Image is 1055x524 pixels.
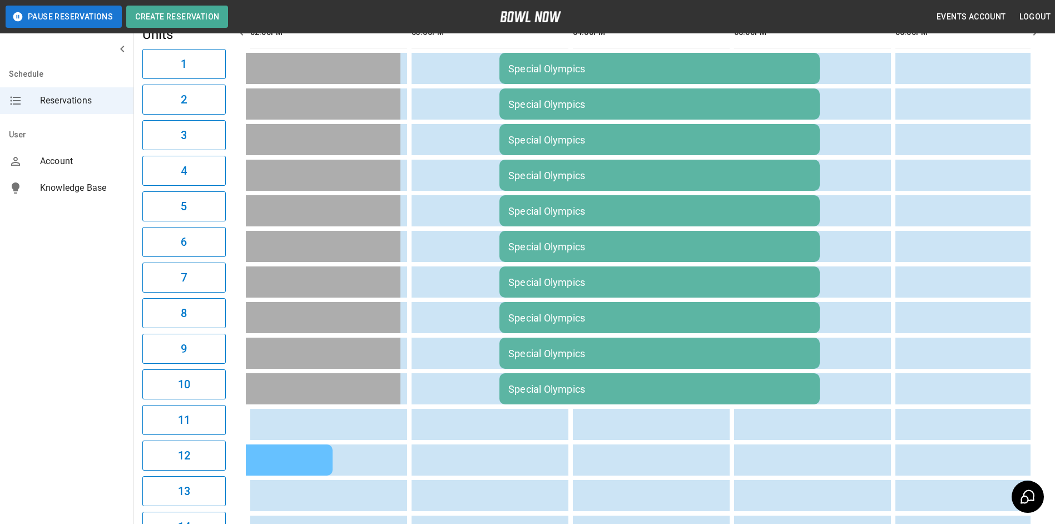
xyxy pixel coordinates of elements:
[181,304,187,322] h6: 8
[181,55,187,73] h6: 1
[181,233,187,251] h6: 6
[500,11,561,22] img: logo
[178,411,190,429] h6: 11
[181,269,187,286] h6: 7
[508,205,811,217] div: Special Olympics
[508,63,811,75] div: Special Olympics
[178,482,190,500] h6: 13
[932,7,1011,27] button: Events Account
[126,6,228,28] button: Create Reservation
[181,126,187,144] h6: 3
[142,156,226,186] button: 4
[508,241,811,253] div: Special Olympics
[181,340,187,358] h6: 9
[142,405,226,435] button: 11
[142,120,226,150] button: 3
[142,441,226,471] button: 12
[6,6,122,28] button: Pause Reservations
[508,348,811,359] div: Special Olympics
[508,276,811,288] div: Special Olympics
[508,98,811,110] div: Special Olympics
[142,369,226,399] button: 10
[142,263,226,293] button: 7
[142,85,226,115] button: 2
[142,334,226,364] button: 9
[178,447,190,464] h6: 12
[508,170,811,181] div: Special Olympics
[178,375,190,393] h6: 10
[508,383,811,395] div: Special Olympics
[142,26,226,43] h5: Units
[142,49,226,79] button: 1
[1015,7,1055,27] button: Logout
[40,155,125,168] span: Account
[142,227,226,257] button: 6
[508,134,811,146] div: Special Olympics
[142,298,226,328] button: 8
[181,197,187,215] h6: 5
[508,312,811,324] div: Special Olympics
[142,191,226,221] button: 5
[40,94,125,107] span: Reservations
[181,91,187,108] h6: 2
[40,181,125,195] span: Knowledge Base
[142,476,226,506] button: 13
[181,162,187,180] h6: 4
